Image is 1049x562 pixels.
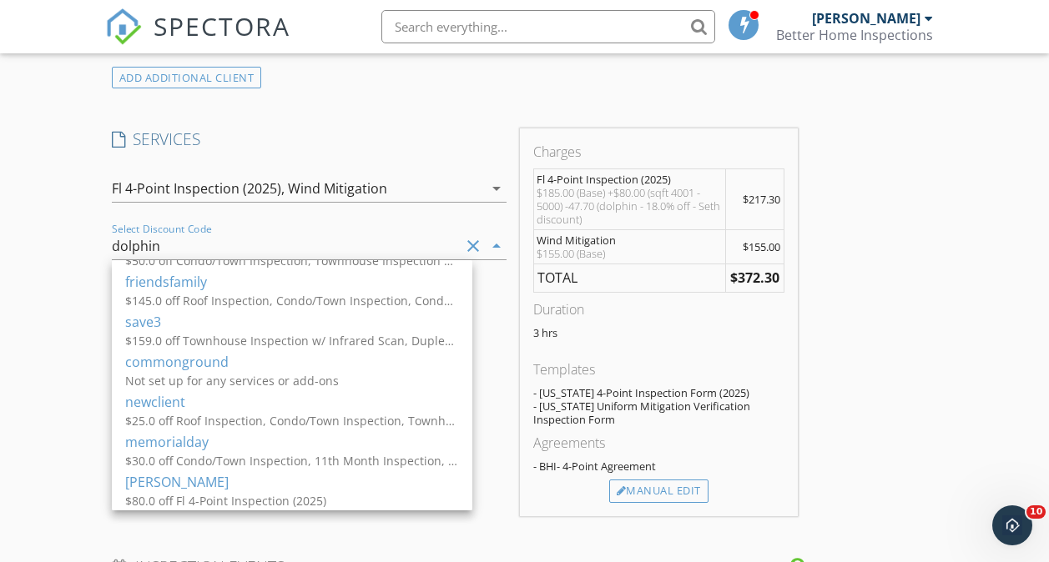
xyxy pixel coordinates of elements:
[1026,505,1046,519] span: 10
[112,67,262,89] div: ADD ADDITIONAL client
[533,359,784,379] div: Templates
[125,412,459,429] div: $25.0 off Roof Inspection, Condo/Town Inspection, Townhouse Inspection w/ Infrared Scan, Duplex I...
[125,392,459,412] div: newclient
[533,386,784,399] div: - [US_STATE] 4-Point Inspection Form (2025)
[112,181,285,196] div: Fl 4-Point Inspection (2025),
[125,472,459,492] div: [PERSON_NAME]
[533,299,784,319] div: Duration
[125,332,459,349] div: $159.0 off Townhouse Inspection w/ Infrared Scan, Duplex Inspection/ w Infrared Camera Scan, 11th...
[992,505,1032,545] iframe: Intercom live chat
[533,142,784,162] div: Charges
[533,433,784,453] div: Agreements
[125,292,459,309] div: $145.0 off Roof Inspection, Condo/Town Inspection, Condo Inspection , Townhouse Inspection w/ Inf...
[463,236,483,256] i: clear
[537,173,722,186] div: Fl 4-Point Inspection (2025)
[125,452,459,469] div: $30.0 off Condo/Town Inspection, 11th Month Inspection, W/ Infrared Camera Scan , New Constructio...
[487,236,507,256] i: arrow_drop_down
[105,8,142,45] img: The Best Home Inspection Software - Spectora
[125,432,459,452] div: memorialday
[112,238,160,253] div: dolphin
[812,10,920,27] div: [PERSON_NAME]
[125,272,459,292] div: friendsfamily
[537,247,722,260] div: $155.00 (Base)
[105,23,290,58] a: SPECTORA
[112,128,507,150] h4: SERVICES
[537,186,722,226] div: $185.00 (Base) +$80.00 (sqft 4001 - 5000) -47.70 (dolphin - 18.0% off - Seth discount)
[125,252,459,269] div: $50.0 off Condo/Town Inspection, Townhouse Inspection w/ Infrared Scan, Duplex Inspection/ w Infr...
[533,399,784,426] div: - [US_STATE] Uniform Mitigation Verification Inspection Form
[533,263,726,293] td: TOTAL
[537,233,722,247] div: Wind Mitigation
[125,312,459,332] div: save3
[533,459,784,473] div: - BHI- 4-Point Agreement
[743,239,780,254] span: $155.00
[743,192,780,207] span: $217.30
[730,268,779,287] strong: $372.30
[154,8,290,43] span: SPECTORA
[125,492,459,509] div: $80.0 off Fl 4-Point Inspection (2025)
[533,326,784,339] p: 3 hrs
[609,479,709,503] div: Manual Edit
[125,372,459,389] div: Not set up for any services or add-ons
[125,352,459,372] div: commonground
[776,27,933,43] div: Better Home Inspections
[487,178,507,198] i: arrow_drop_down
[288,181,387,196] div: Wind Mitigation
[381,10,715,43] input: Search everything...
